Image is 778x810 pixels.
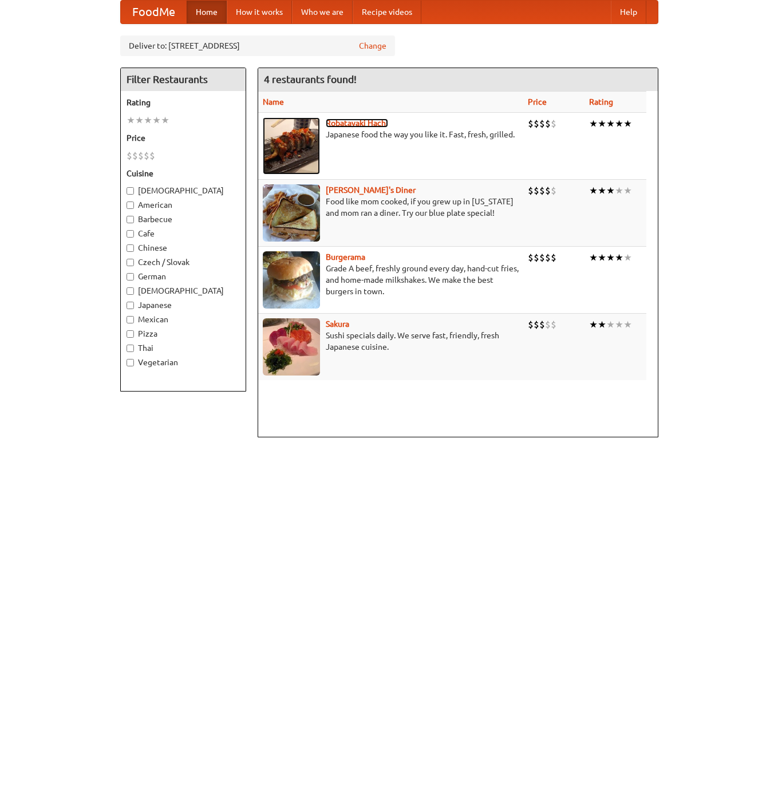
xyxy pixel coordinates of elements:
li: $ [545,318,551,331]
li: ★ [144,114,152,127]
a: Burgerama [326,252,365,262]
li: $ [528,251,534,264]
label: Pizza [127,328,240,339]
li: ★ [623,184,632,197]
a: Who we are [292,1,353,23]
li: $ [551,251,556,264]
a: Help [611,1,646,23]
input: Cafe [127,230,134,238]
label: Japanese [127,299,240,311]
a: Recipe videos [353,1,421,23]
li: $ [551,117,556,130]
li: ★ [589,251,598,264]
li: ★ [161,114,169,127]
li: ★ [606,318,615,331]
input: Czech / Slovak [127,259,134,266]
a: FoodMe [121,1,187,23]
li: ★ [615,318,623,331]
input: American [127,201,134,209]
a: Price [528,97,547,106]
input: [DEMOGRAPHIC_DATA] [127,287,134,295]
input: Barbecue [127,216,134,223]
li: ★ [589,117,598,130]
li: ★ [623,318,632,331]
li: ★ [598,251,606,264]
img: burgerama.jpg [263,251,320,309]
li: $ [551,184,556,197]
a: How it works [227,1,292,23]
li: $ [545,251,551,264]
ng-pluralize: 4 restaurants found! [264,74,357,85]
li: ★ [606,251,615,264]
img: robatayaki.jpg [263,117,320,175]
li: ★ [623,251,632,264]
label: German [127,271,240,282]
img: sallys.jpg [263,184,320,242]
li: $ [539,318,545,331]
li: ★ [615,117,623,130]
label: Mexican [127,314,240,325]
label: Thai [127,342,240,354]
li: $ [539,251,545,264]
li: ★ [127,114,135,127]
li: $ [127,149,132,162]
li: ★ [598,318,606,331]
li: $ [539,184,545,197]
input: Thai [127,345,134,352]
div: Deliver to: [STREET_ADDRESS] [120,35,395,56]
li: $ [545,117,551,130]
li: ★ [615,184,623,197]
li: $ [545,184,551,197]
label: Cafe [127,228,240,239]
input: [DEMOGRAPHIC_DATA] [127,187,134,195]
p: Sushi specials daily. We serve fast, friendly, fresh Japanese cuisine. [263,330,519,353]
label: Czech / Slovak [127,256,240,268]
input: Vegetarian [127,359,134,366]
a: Change [359,40,386,52]
a: [PERSON_NAME]'s Diner [326,185,416,195]
label: American [127,199,240,211]
a: Robatayaki Hachi [326,118,388,128]
li: $ [539,117,545,130]
label: [DEMOGRAPHIC_DATA] [127,285,240,297]
li: $ [551,318,556,331]
h5: Rating [127,97,240,108]
p: Japanese food the way you like it. Fast, fresh, grilled. [263,129,519,140]
label: [DEMOGRAPHIC_DATA] [127,185,240,196]
li: $ [149,149,155,162]
li: $ [534,318,539,331]
p: Grade A beef, freshly ground every day, hand-cut fries, and home-made milkshakes. We make the bes... [263,263,519,297]
li: ★ [623,117,632,130]
a: Name [263,97,284,106]
li: ★ [606,117,615,130]
li: ★ [598,117,606,130]
li: $ [534,117,539,130]
li: $ [528,318,534,331]
input: Chinese [127,244,134,252]
li: ★ [152,114,161,127]
input: Mexican [127,316,134,323]
img: sakura.jpg [263,318,320,376]
li: ★ [589,318,598,331]
b: Sakura [326,319,349,329]
li: $ [534,251,539,264]
li: ★ [615,251,623,264]
h5: Cuisine [127,168,240,179]
li: ★ [135,114,144,127]
li: $ [528,117,534,130]
li: ★ [606,184,615,197]
input: Pizza [127,330,134,338]
h4: Filter Restaurants [121,68,246,91]
li: $ [144,149,149,162]
li: ★ [598,184,606,197]
li: $ [528,184,534,197]
label: Chinese [127,242,240,254]
li: $ [132,149,138,162]
input: Japanese [127,302,134,309]
input: German [127,273,134,280]
a: Rating [589,97,613,106]
li: $ [138,149,144,162]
